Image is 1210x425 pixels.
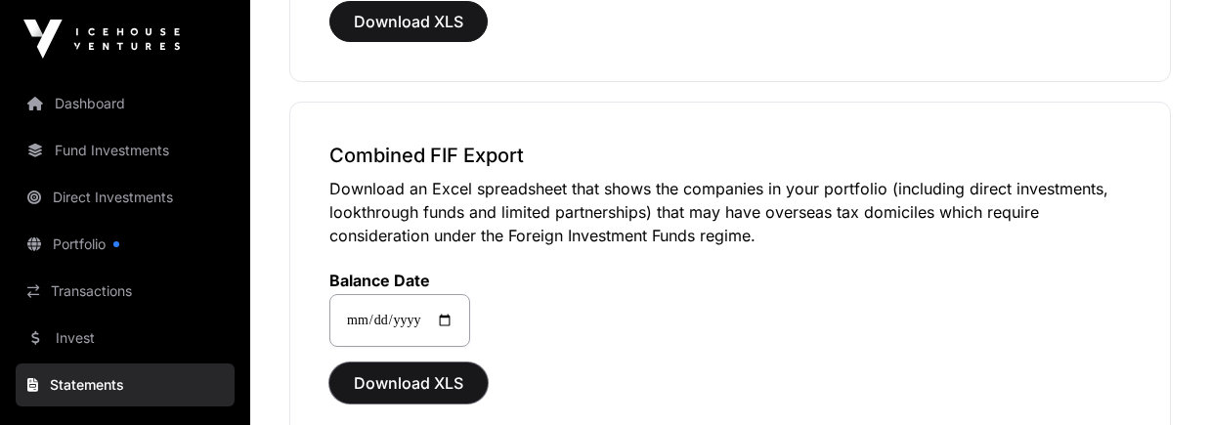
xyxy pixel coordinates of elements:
button: Download XLS [329,362,488,404]
a: Transactions [16,270,235,313]
button: Download XLS [329,1,488,42]
label: Balance Date [329,271,470,290]
iframe: Chat Widget [1112,331,1210,425]
a: Invest [16,317,235,360]
span: Download XLS [354,371,463,395]
a: Statements [16,363,235,406]
h3: Combined FIF Export [329,142,1131,169]
a: Portfolio [16,223,235,266]
a: Dashboard [16,82,235,125]
span: Download XLS [354,10,463,33]
a: Direct Investments [16,176,235,219]
p: Download an Excel spreadsheet that shows the companies in your portfolio (including direct invest... [329,177,1131,247]
img: Icehouse Ventures Logo [23,20,180,59]
a: Fund Investments [16,129,235,172]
